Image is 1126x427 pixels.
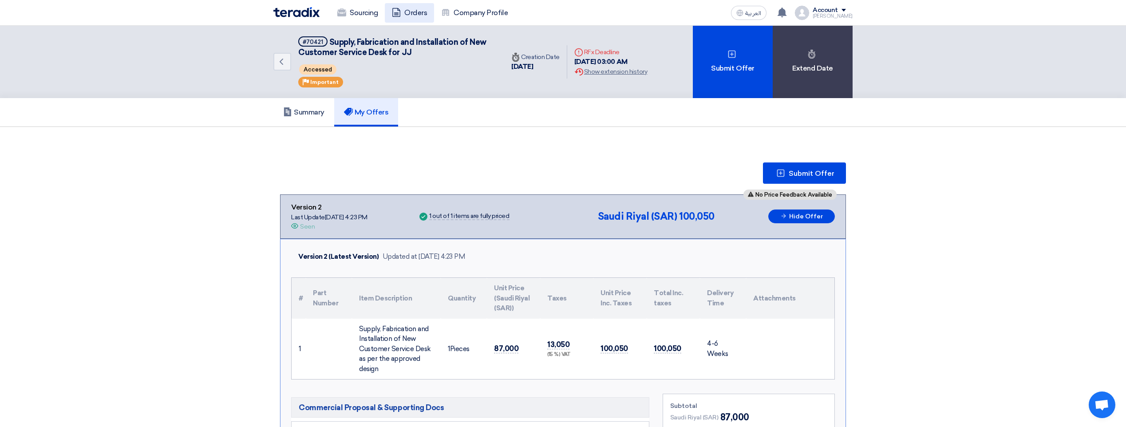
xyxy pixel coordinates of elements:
[494,344,518,353] span: 87,000
[755,192,832,198] span: No Price Feedback Available
[574,47,647,57] div: RFx Deadline
[540,278,593,319] th: Taxes
[344,108,389,117] h5: My Offers
[310,79,339,85] span: Important
[385,3,434,23] a: Orders
[720,411,749,424] span: 87,000
[574,67,647,76] div: Show extension history
[768,210,835,223] button: Hide Offer
[1089,391,1115,418] a: Open chat
[763,162,846,184] button: Submit Offer
[654,344,681,353] span: 100,050
[700,319,746,380] td: 4-6 Weeks
[574,57,647,67] div: [DATE] 03:00 AM
[813,14,853,19] div: [PERSON_NAME]
[291,213,367,222] div: Last Update [DATE] 4:23 PM
[299,64,336,75] span: Accessed
[670,401,827,411] div: Subtotal
[441,319,487,380] td: Pieces
[700,278,746,319] th: Delivery Time
[298,252,379,262] div: Version 2 (Latest Version)
[299,402,444,413] span: Commercial Proposal & Supporting Docs
[487,278,540,319] th: Unit Price (Saudi Riyal (SAR))
[292,319,306,380] td: 1
[298,37,486,57] span: Supply, Fabrication and Installation of New Customer Service Desk for JJ
[273,7,320,17] img: Teradix logo
[383,252,465,262] div: Updated at [DATE] 4:23 PM
[795,6,809,20] img: profile_test.png
[598,210,677,222] span: Saudi Riyal (SAR)
[773,26,853,98] div: Extend Date
[731,6,766,20] button: العربية
[291,202,367,213] div: Version 2
[334,98,399,127] a: My Offers
[330,3,385,23] a: Sourcing
[292,278,306,319] th: #
[300,222,315,231] div: Seen
[441,278,487,319] th: Quantity
[429,213,509,220] div: 1 out of 1 items are fully priced
[601,344,628,353] span: 100,050
[511,52,560,62] div: Creation Date
[283,108,324,117] h5: Summary
[273,98,334,127] a: Summary
[647,278,700,319] th: Total Inc. taxes
[670,413,719,422] span: Saudi Riyal (SAR)
[693,26,773,98] div: Submit Offer
[298,36,494,58] h5: Supply, Fabrication and Installation of New Customer Service Desk for JJ
[679,210,715,222] span: 100,050
[352,278,441,319] th: Item Description
[303,39,323,45] div: #70421
[448,345,450,353] span: 1
[511,62,560,72] div: [DATE]
[434,3,515,23] a: Company Profile
[813,7,838,14] div: Account
[789,170,834,177] span: Submit Offer
[746,278,834,319] th: Attachments
[306,278,352,319] th: Part Number
[359,324,434,374] div: Supply, Fabrication and Installation of New Customer Service Desk as per the approved design
[547,340,569,349] span: 13,050
[745,10,761,16] span: العربية
[547,351,586,359] div: (15 %) VAT
[593,278,647,319] th: Unit Price Inc. Taxes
